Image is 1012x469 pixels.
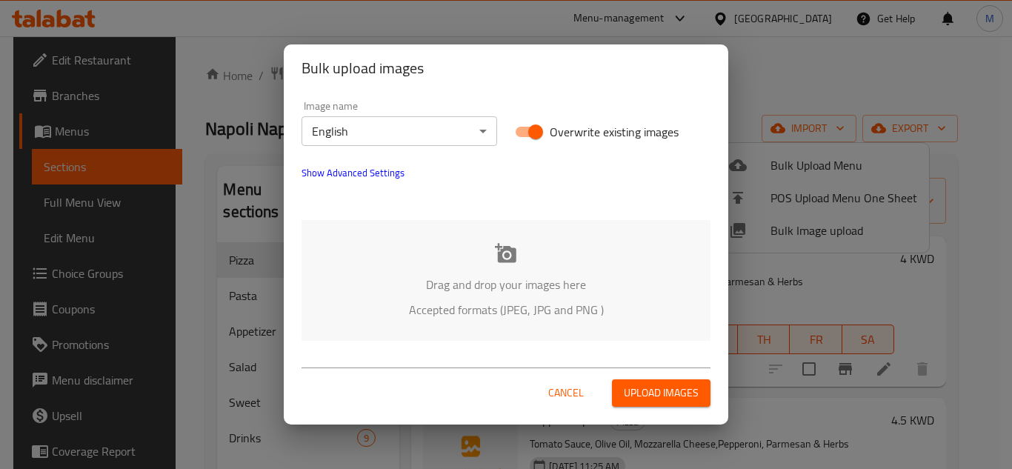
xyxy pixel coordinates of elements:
[624,384,699,402] span: Upload images
[324,301,688,319] p: Accepted formats (JPEG, JPG and PNG )
[302,56,710,80] h2: Bulk upload images
[302,164,405,182] span: Show Advanced Settings
[612,379,710,407] button: Upload images
[548,384,584,402] span: Cancel
[293,155,413,190] button: show more
[324,276,688,293] p: Drag and drop your images here
[550,123,679,141] span: Overwrite existing images
[302,116,497,146] div: English
[542,379,590,407] button: Cancel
